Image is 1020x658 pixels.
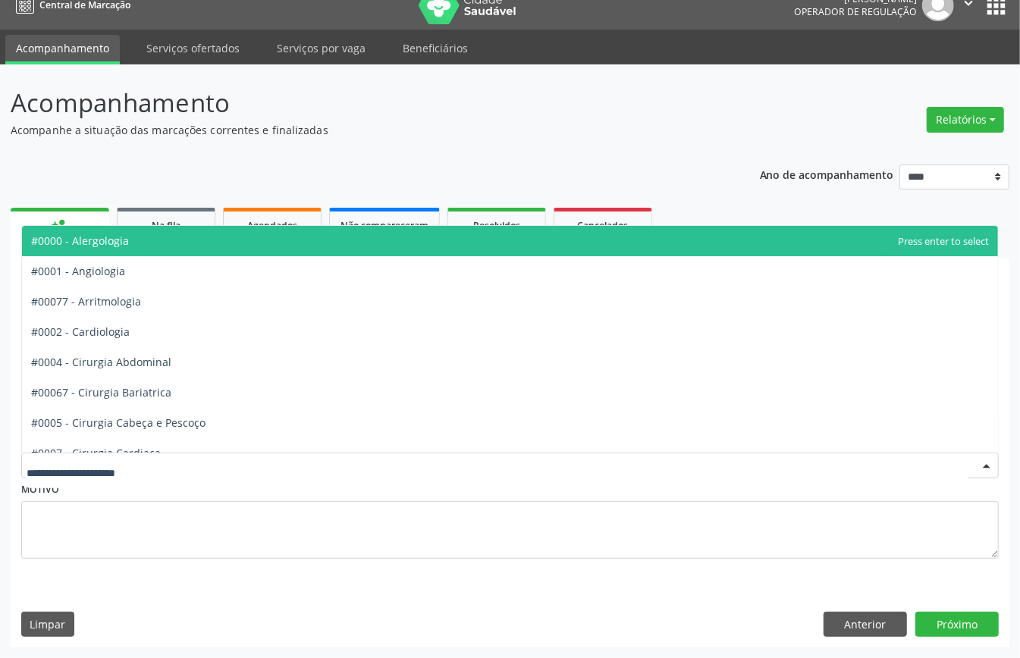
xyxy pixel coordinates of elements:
[266,35,376,61] a: Serviços por vaga
[473,219,520,232] span: Resolvidos
[578,219,629,232] span: Cancelados
[31,324,130,339] span: #0002 - Cardiologia
[21,612,74,638] button: Limpar
[341,219,428,232] span: Não compareceram
[5,35,120,64] a: Acompanhamento
[11,84,710,122] p: Acompanhamento
[31,233,129,248] span: #0000 - Alergologia
[11,122,710,138] p: Acompanhe a situação das marcações correntes e finalizadas
[31,385,171,399] span: #00067 - Cirurgia Bariatrica
[31,415,206,430] span: #0005 - Cirurgia Cabeça e Pescoço
[247,219,297,232] span: Agendados
[31,446,161,460] span: #0007 - Cirurgia Cardiaca
[31,294,141,309] span: #00077 - Arritmologia
[52,217,68,233] div: person_add
[794,5,917,18] span: Operador de regulação
[915,612,999,638] button: Próximo
[31,264,125,278] span: #0001 - Angiologia
[136,35,250,61] a: Serviços ofertados
[21,478,59,502] label: Motivo
[760,164,894,183] p: Ano de acompanhamento
[824,612,907,638] button: Anterior
[31,355,171,369] span: #0004 - Cirurgia Abdominal
[927,107,1004,133] button: Relatórios
[392,35,479,61] a: Beneficiários
[152,219,180,232] span: Na fila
